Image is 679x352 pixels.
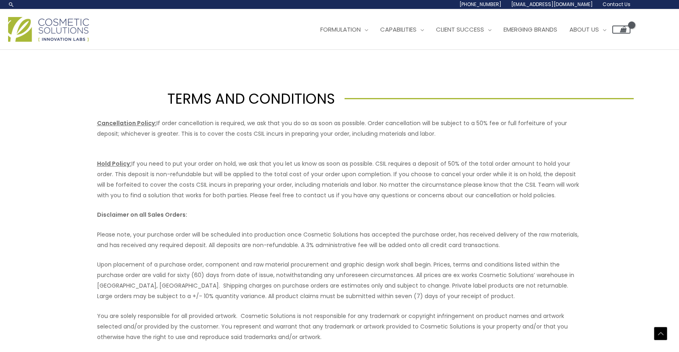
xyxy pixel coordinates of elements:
[97,259,582,301] p: Upon placement of a purchase order, component and raw material procurement and graphic design wor...
[563,17,612,42] a: About Us
[308,17,630,42] nav: Site Navigation
[97,160,131,168] u: Hold Policy:
[569,25,599,34] span: About Us
[511,1,593,8] span: [EMAIL_ADDRESS][DOMAIN_NAME]
[320,25,361,34] span: Formulation
[497,17,563,42] a: Emerging Brands
[97,311,582,342] p: You are solely responsible for all provided artwork. Cosmetic Solutions is not responsible for an...
[603,1,630,8] span: Contact Us
[97,118,582,139] p: If order cancellation is required, we ask that you do so as soon as possible. Order cancellation ...
[374,17,430,42] a: Capabilities
[436,25,484,34] span: Client Success
[8,1,15,8] a: Search icon link
[8,17,89,42] img: Cosmetic Solutions Logo
[314,17,374,42] a: Formulation
[612,26,630,34] a: View Shopping Cart, empty
[459,1,501,8] span: [PHONE_NUMBER]
[97,119,157,127] u: Cancellation Policy:
[430,17,497,42] a: Client Success
[45,89,334,109] h1: TERMS AND CONDITIONS
[97,211,187,219] strong: Disclaimer on all Sales Orders:
[503,25,557,34] span: Emerging Brands
[380,25,417,34] span: Capabilities
[97,229,582,250] p: Please note, your purchase order will be scheduled into production once Cosmetic Solutions has ac...
[97,148,582,201] p: If you need to put your order on hold, we ask that you let us know as soon as possible. CSIL requ...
